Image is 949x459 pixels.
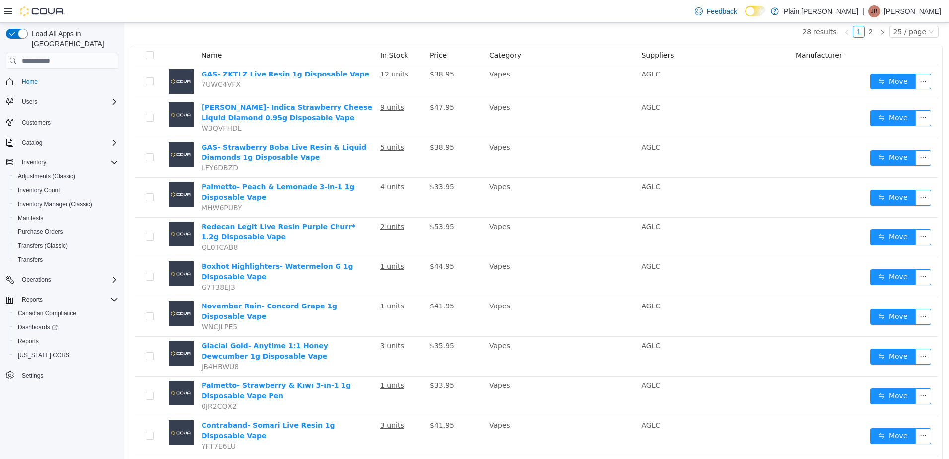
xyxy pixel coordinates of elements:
[14,321,118,333] span: Dashboards
[22,98,37,106] span: Users
[256,200,280,208] u: 2 units
[18,256,43,264] span: Transfers
[745,16,746,17] span: Dark Mode
[22,158,46,166] span: Inventory
[14,254,118,266] span: Transfers
[18,323,58,331] span: Dashboards
[2,368,122,382] button: Settings
[45,238,69,263] img: Boxhot Highlighters- Watermelon G 1g Disposable Vape placeholder
[306,160,330,168] span: $33.95
[14,254,47,266] a: Transfers
[77,58,117,66] span: 7UWC4VFX
[729,3,740,14] a: 1
[14,212,118,224] span: Manifests
[18,214,43,222] span: Manifests
[256,120,280,128] u: 5 units
[18,116,118,128] span: Customers
[784,5,858,17] p: Plain [PERSON_NAME]
[707,6,737,16] span: Feedback
[306,47,330,55] span: $38.95
[14,184,118,196] span: Inventory Count
[2,115,122,129] button: Customers
[746,326,792,342] button: icon: swapMove
[804,6,810,13] i: icon: down
[871,5,878,17] span: JB
[77,221,114,229] span: QL0TCAB8
[746,246,792,262] button: icon: swapMove
[18,351,69,359] span: [US_STATE] CCRS
[720,6,726,12] i: icon: left
[791,286,807,302] button: icon: ellipsis
[2,273,122,287] button: Operations
[18,96,41,108] button: Users
[361,42,513,76] td: Vapes
[45,79,69,104] img: Papa's Herb- Indica Strawberry Cheese Liquid Diamond 0.95g Disposable Vape placeholder
[77,260,111,268] span: G7T38EJ3
[77,141,114,149] span: LFY6DBZD
[22,78,38,86] span: Home
[10,169,122,183] button: Adjustments (Classic)
[18,274,118,286] span: Operations
[746,87,792,103] button: icon: swapMove
[22,139,42,147] span: Catalog
[256,28,284,36] span: In Stock
[18,228,63,236] span: Purchase Orders
[18,156,118,168] span: Inventory
[14,349,118,361] span: Washington CCRS
[77,380,113,387] span: 0JR2CQX2
[741,3,752,14] a: 2
[22,296,43,304] span: Reports
[306,80,330,88] span: $47.95
[10,225,122,239] button: Purchase Orders
[717,3,729,15] li: Previous Page
[517,239,536,247] span: AGLC
[517,160,536,168] span: AGLC
[2,155,122,169] button: Inventory
[14,335,43,347] a: Reports
[868,5,880,17] div: Jen Boyd
[791,207,807,223] button: icon: ellipsis
[77,319,204,337] a: Glacial Gold- Anytime 1:1 Honey Dewcumber 1g Disposable Vape
[791,127,807,143] button: icon: ellipsis
[791,405,807,421] button: icon: ellipsis
[10,211,122,225] button: Manifests
[77,200,231,218] a: Redecan Legit Live Resin Purple Churr* 1.2g Disposable Vape
[77,47,245,55] a: GAS- ZKTLZ Live Resin 1g Disposable Vape
[306,28,323,36] span: Price
[791,366,807,382] button: icon: ellipsis
[14,240,118,252] span: Transfers (Classic)
[14,307,80,319] a: Canadian Compliance
[18,242,68,250] span: Transfers (Classic)
[18,76,118,88] span: Home
[256,47,284,55] u: 12 units
[18,172,75,180] span: Adjustments (Classic)
[729,3,741,15] li: 1
[2,95,122,109] button: Users
[361,115,513,155] td: Vapes
[18,186,60,194] span: Inventory Count
[77,160,230,178] a: Palmetto- Peach & Lemonade 3-in-1 1g Disposable Vape
[77,398,211,417] a: Contraband- Somari Live Resin 1g Disposable Vape
[517,398,536,406] span: AGLC
[77,300,113,308] span: WNCJLPE5
[517,80,536,88] span: AGLC
[77,419,112,427] span: YFT7E6LU
[306,239,330,247] span: $44.95
[691,1,741,21] a: Feedback
[77,181,118,189] span: MHW6PUBY
[256,359,280,367] u: 1 units
[10,334,122,348] button: Reports
[746,207,792,223] button: icon: swapMove
[862,5,864,17] p: |
[45,159,69,184] img: Palmetto- Peach & Lemonade 3-in-1 1g Disposable Vape placeholder
[14,349,73,361] a: [US_STATE] CCRS
[791,167,807,183] button: icon: ellipsis
[306,359,330,367] span: $33.95
[22,276,51,284] span: Operations
[14,170,118,182] span: Adjustments (Classic)
[361,274,513,314] td: Vapes
[10,183,122,197] button: Inventory Count
[256,279,280,287] u: 1 units
[746,286,792,302] button: icon: swapMove
[14,226,118,238] span: Purchase Orders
